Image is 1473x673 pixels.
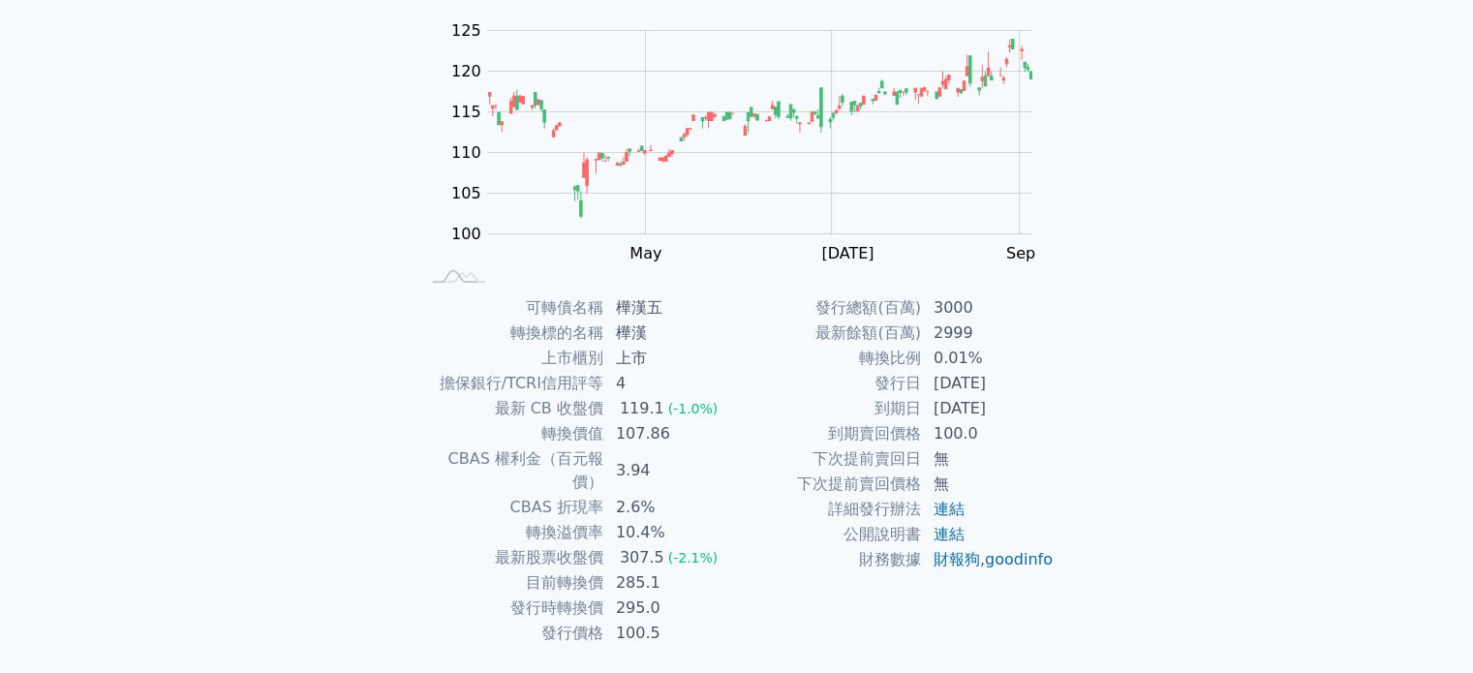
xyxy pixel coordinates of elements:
td: CBAS 權利金（百元報價） [419,446,604,495]
td: 無 [922,446,1055,472]
td: 發行日 [737,371,922,396]
td: 擔保銀行/TCRI信用評等 [419,371,604,396]
tspan: Sep [1006,244,1035,262]
span: (-2.1%) [668,550,719,566]
a: 財報狗 [934,550,980,568]
td: 10.4% [604,520,737,545]
div: 聊天小工具 [1376,580,1473,673]
tspan: 110 [451,143,481,162]
td: 上市櫃別 [419,346,604,371]
td: 樺漢五 [604,295,737,321]
td: 詳細發行辦法 [737,497,922,522]
td: 目前轉換價 [419,570,604,596]
td: 100.0 [922,421,1055,446]
td: 上市 [604,346,737,371]
tspan: May [629,244,661,262]
td: 轉換比例 [737,346,922,371]
td: 轉換價值 [419,421,604,446]
td: 295.0 [604,596,737,621]
div: 307.5 [616,546,668,569]
td: 100.5 [604,621,737,646]
td: 下次提前賣回日 [737,446,922,472]
td: 0.01% [922,346,1055,371]
tspan: 115 [451,103,481,121]
td: 285.1 [604,570,737,596]
td: 107.86 [604,421,737,446]
td: 到期日 [737,396,922,421]
div: 119.1 [616,397,668,420]
td: 發行價格 [419,621,604,646]
td: 2.6% [604,495,737,520]
td: 下次提前賣回價格 [737,472,922,497]
td: 公開說明書 [737,522,922,547]
td: 4 [604,371,737,396]
tspan: [DATE] [821,244,874,262]
td: CBAS 折現率 [419,495,604,520]
td: 最新股票收盤價 [419,545,604,570]
iframe: Chat Widget [1376,580,1473,673]
td: 發行總額(百萬) [737,295,922,321]
a: 連結 [934,500,965,518]
a: goodinfo [985,550,1053,568]
tspan: 100 [451,225,481,243]
td: 2999 [922,321,1055,346]
td: 財務數據 [737,547,922,572]
td: 3.94 [604,446,737,495]
td: 3000 [922,295,1055,321]
td: 樺漢 [604,321,737,346]
td: 最新 CB 收盤價 [419,396,604,421]
tspan: 125 [451,21,481,40]
td: 發行時轉換價 [419,596,604,621]
td: 轉換溢價率 [419,520,604,545]
a: 連結 [934,525,965,543]
span: (-1.0%) [668,401,719,416]
td: 到期賣回價格 [737,421,922,446]
td: , [922,547,1055,572]
tspan: 120 [451,62,481,80]
td: [DATE] [922,371,1055,396]
td: 無 [922,472,1055,497]
td: [DATE] [922,396,1055,421]
td: 可轉債名稱 [419,295,604,321]
td: 轉換標的名稱 [419,321,604,346]
g: Chart [441,21,1060,262]
tspan: 105 [451,184,481,202]
td: 最新餘額(百萬) [737,321,922,346]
